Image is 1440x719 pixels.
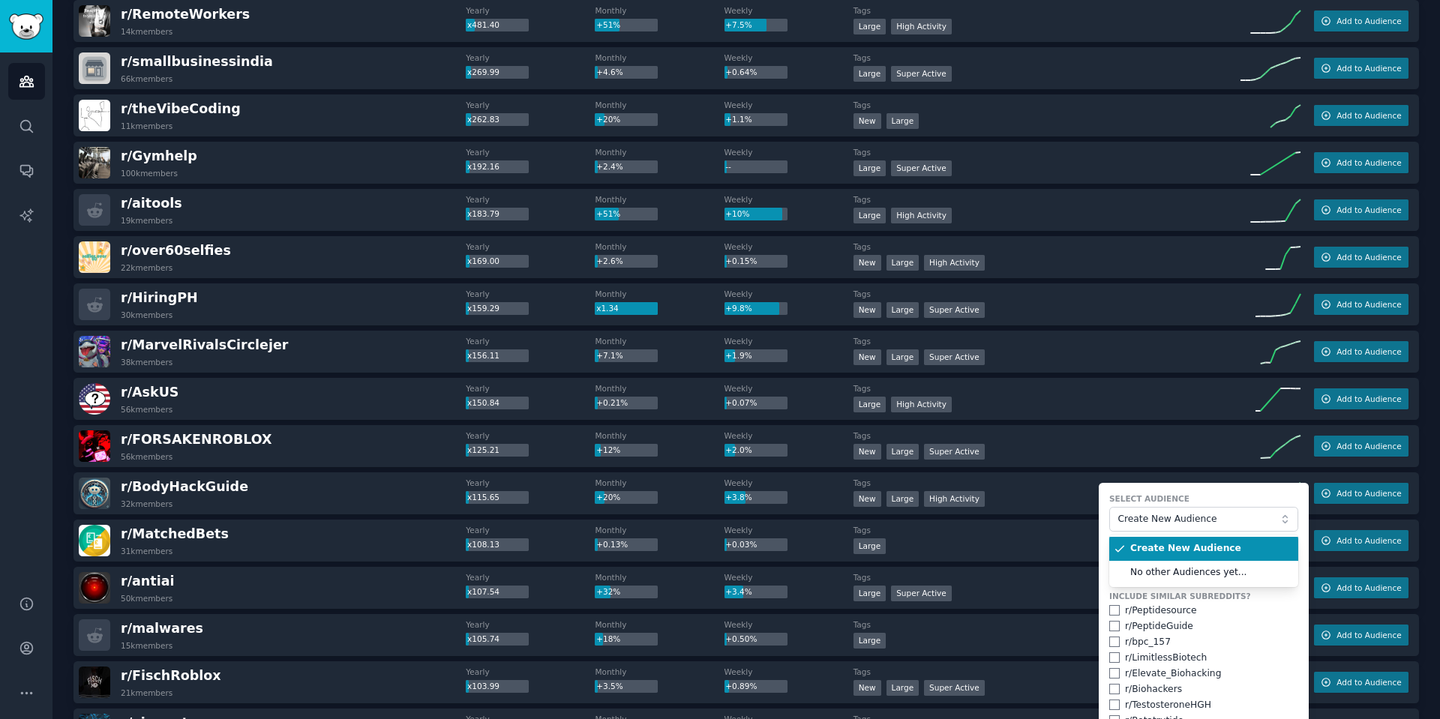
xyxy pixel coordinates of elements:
div: Large [886,113,919,129]
span: x115.65 [467,493,499,502]
img: antiai [79,572,110,604]
div: Large [886,302,919,318]
div: High Activity [891,19,952,34]
div: Large [853,633,886,649]
span: +9.8% [725,304,751,313]
button: Add to Audience [1314,247,1408,268]
div: Super Active [924,349,985,365]
dt: Monthly [595,619,724,630]
span: r/ AskUS [121,385,178,400]
dt: Yearly [466,430,595,441]
button: Add to Audience [1314,388,1408,409]
dt: Weekly [724,430,853,441]
dt: Yearly [466,147,595,157]
span: x262.83 [467,115,499,124]
button: Add to Audience [1314,58,1408,79]
span: x156.11 [467,351,499,360]
dt: Yearly [466,336,595,346]
div: Large [853,586,886,601]
dt: Tags [853,478,1240,488]
dt: Weekly [724,525,853,535]
div: Super Active [924,302,985,318]
span: +0.03% [725,540,757,549]
div: 38k members [121,357,172,367]
dt: Tags [853,667,1240,677]
dt: Weekly [724,194,853,205]
dt: Monthly [595,478,724,488]
dt: Monthly [595,525,724,535]
button: Add to Audience [1314,530,1408,551]
div: 11k members [121,121,172,131]
div: 50k members [121,593,172,604]
span: Add to Audience [1336,488,1401,499]
div: 19k members [121,215,172,226]
div: r/ PeptideGuide [1125,620,1193,634]
button: Add to Audience [1314,152,1408,173]
span: +1.1% [725,115,751,124]
span: +2.6% [596,256,622,265]
img: smallbusinessindia [79,52,110,84]
dt: Weekly [724,289,853,299]
button: Add to Audience [1314,577,1408,598]
dt: Yearly [466,619,595,630]
span: +3.4% [725,587,751,596]
dt: Yearly [466,525,595,535]
div: 30k members [121,310,172,320]
span: r/ BodyHackGuide [121,479,248,494]
dt: Yearly [466,478,595,488]
img: BodyHackGuide [79,478,110,509]
dt: Tags [853,52,1240,63]
dt: Yearly [466,289,595,299]
button: Add to Audience [1314,10,1408,31]
span: +0.15% [725,256,757,265]
span: +0.21% [596,398,628,407]
span: r/ smallbusinessindia [121,54,273,69]
div: Large [853,66,886,82]
div: r/ Biohackers [1125,683,1182,697]
span: Add to Audience [1336,252,1401,262]
div: Large [886,491,919,507]
dt: Tags [853,525,1240,535]
span: +18% [596,634,620,643]
dt: Tags [853,619,1240,630]
dt: Yearly [466,194,595,205]
span: +12% [596,445,620,454]
div: Large [853,19,886,34]
span: +0.64% [725,67,757,76]
button: Add to Audience [1314,483,1408,504]
span: Add to Audience [1336,583,1401,593]
span: +7.5% [725,20,751,29]
dt: Weekly [724,383,853,394]
span: +2.0% [725,445,751,454]
span: r/ FORSAKENROBLOX [121,432,272,447]
dt: Tags [853,147,1240,157]
span: x150.84 [467,398,499,407]
span: r/ antiai [121,574,174,589]
dt: Monthly [595,52,724,63]
button: Add to Audience [1314,672,1408,693]
span: +3.5% [596,682,622,691]
dt: Tags [853,336,1240,346]
div: 56k members [121,404,172,415]
button: Add to Audience [1314,105,1408,126]
span: x1.34 [596,304,619,313]
span: +20% [596,493,620,502]
button: Add to Audience [1314,199,1408,220]
dt: Weekly [724,667,853,677]
dt: Monthly [595,100,724,110]
div: High Activity [891,208,952,223]
div: Super Active [924,444,985,460]
span: r/ malwares [121,621,203,636]
div: Large [886,680,919,696]
img: theVibeCoding [79,100,110,131]
span: x108.13 [467,540,499,549]
span: +20% [596,115,620,124]
span: +2.4% [596,162,622,171]
div: High Activity [924,491,985,507]
dt: Weekly [724,619,853,630]
dt: Weekly [724,572,853,583]
dt: Tags [853,100,1240,110]
dt: Monthly [595,147,724,157]
img: GummySearch logo [9,13,43,40]
div: Super Active [891,586,952,601]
